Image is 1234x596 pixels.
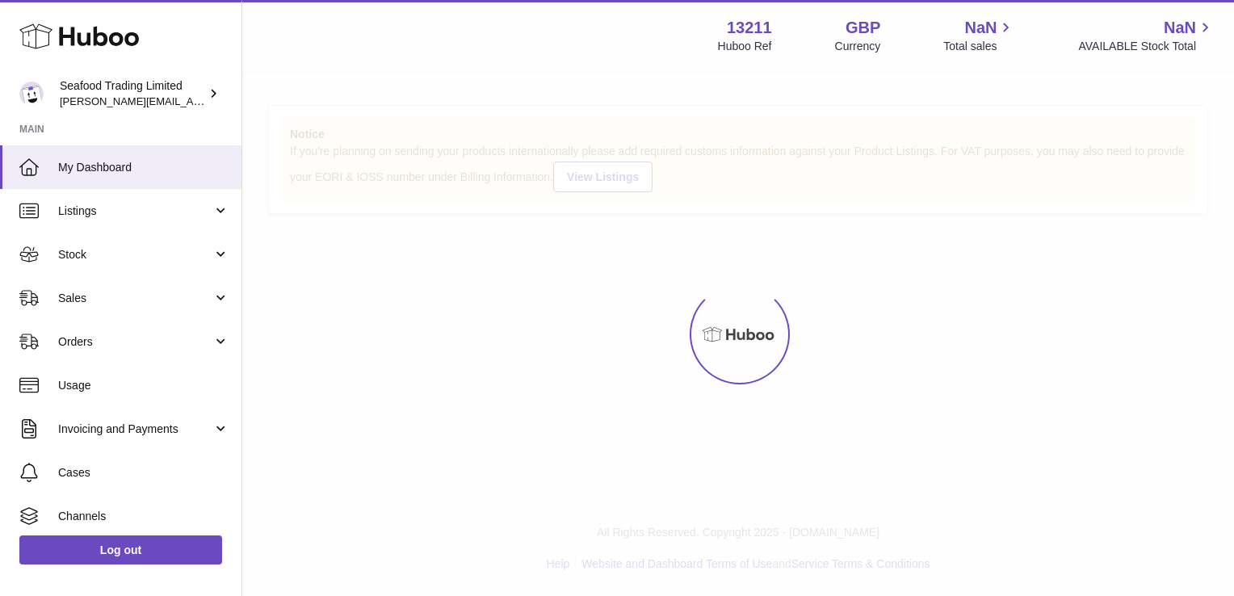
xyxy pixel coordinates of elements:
span: NaN [1164,17,1196,39]
span: [PERSON_NAME][EMAIL_ADDRESS][DOMAIN_NAME] [60,94,324,107]
div: Huboo Ref [718,39,772,54]
div: Seafood Trading Limited [60,78,205,109]
span: NaN [964,17,997,39]
span: Usage [58,378,229,393]
a: Log out [19,535,222,565]
span: Stock [58,247,212,262]
span: Cases [58,465,229,481]
span: Total sales [943,39,1015,54]
span: Sales [58,291,212,306]
a: NaN AVAILABLE Stock Total [1078,17,1215,54]
span: My Dashboard [58,160,229,175]
span: Invoicing and Payments [58,422,212,437]
span: Listings [58,204,212,219]
img: nathaniellynch@rickstein.com [19,82,44,106]
strong: GBP [846,17,880,39]
strong: 13211 [727,17,772,39]
a: NaN Total sales [943,17,1015,54]
div: Currency [835,39,881,54]
span: Channels [58,509,229,524]
span: AVAILABLE Stock Total [1078,39,1215,54]
span: Orders [58,334,212,350]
